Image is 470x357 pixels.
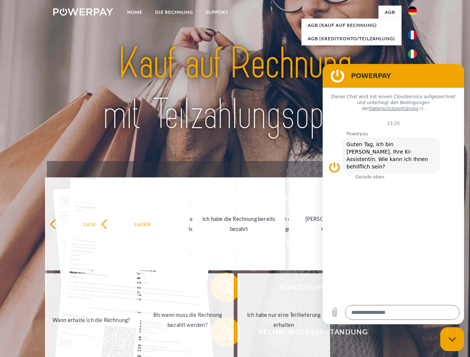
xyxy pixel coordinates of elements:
img: title-powerpay_de.svg [71,36,399,142]
a: SUPPORT [199,6,235,19]
a: agb [378,6,402,19]
div: Bis wann muss die Rechnung bezahlt werden? [146,310,229,330]
div: Wann erhalte ich die Rechnung? [49,315,133,325]
img: de [408,6,417,15]
a: AGB (Kauf auf Rechnung) [301,19,402,32]
a: DIE RECHNUNG [149,6,199,19]
iframe: Messaging-Fenster [323,64,464,324]
div: zurück [101,219,185,229]
img: fr [408,30,417,39]
div: [PERSON_NAME] wurde retourniert [293,214,377,234]
a: AGB (Kreditkonto/Teilzahlung) [301,32,402,45]
div: Ich habe nur eine Teillieferung erhalten [242,310,326,330]
div: zurück [49,219,133,229]
a: Home [121,6,149,19]
div: Ich habe die Rechnung bereits bezahlt [197,214,281,234]
iframe: Schaltfläche zum Öffnen des Messaging-Fensters; Konversation läuft [440,327,464,351]
img: logo-powerpay-white.svg [53,8,113,16]
img: it [408,49,417,58]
